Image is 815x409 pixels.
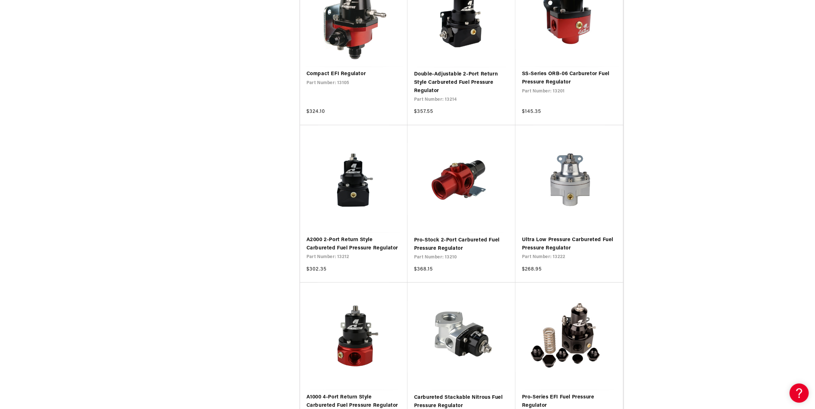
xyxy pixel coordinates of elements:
a: Ultra Low Pressure Carbureted Fuel Pressure Regulator [522,236,616,252]
a: Compact EFI Regulator [306,70,401,78]
a: A2000 2-Port Return Style Carbureted Fuel Pressure Regulator [306,236,401,252]
a: Double-Adjustable 2-Port Return Style Carbureted Fuel Pressure Regulator [414,70,509,95]
a: SS-Series ORB-06 Carburetor Fuel Pressure Regulator [522,70,616,86]
a: Pro-Stock 2-Port Carbureted Fuel Pressure Regulator [414,236,509,252]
